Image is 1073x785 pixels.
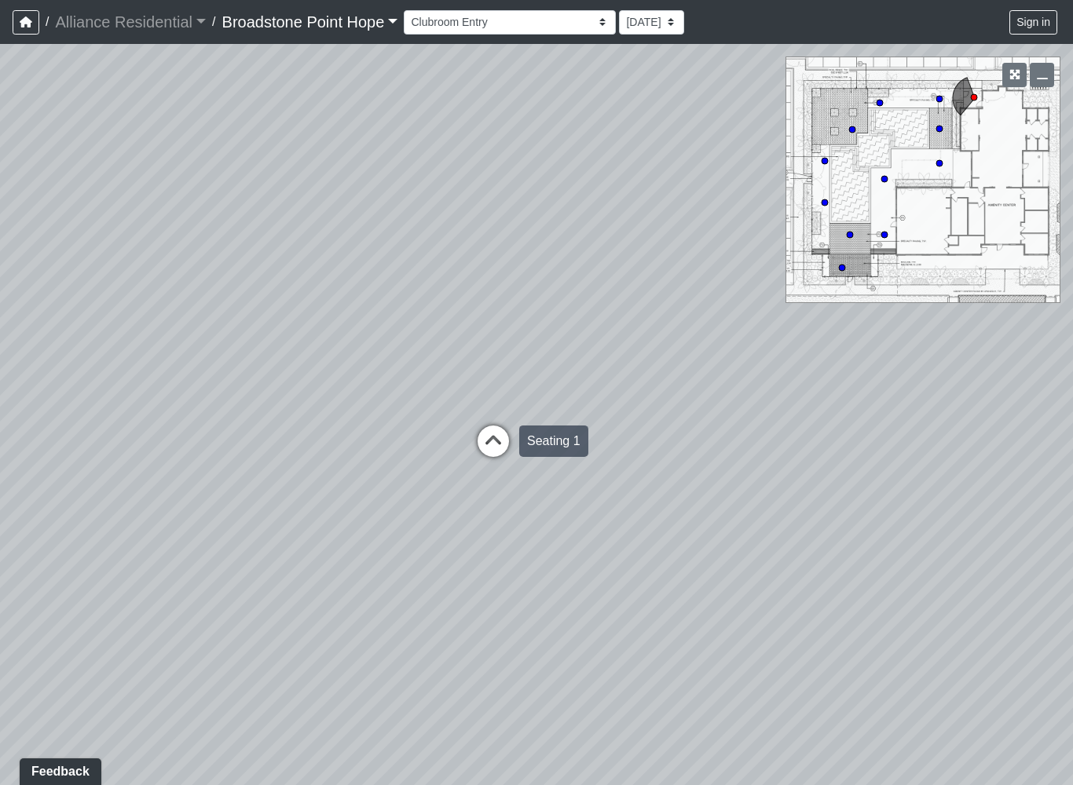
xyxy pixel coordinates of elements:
a: Alliance Residential [55,6,206,38]
div: Seating 1 [519,425,588,457]
span: / [206,6,222,38]
a: Broadstone Point Hope [222,6,398,38]
button: Sign in [1009,10,1057,35]
iframe: Ybug feedback widget [12,754,109,785]
span: / [39,6,55,38]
